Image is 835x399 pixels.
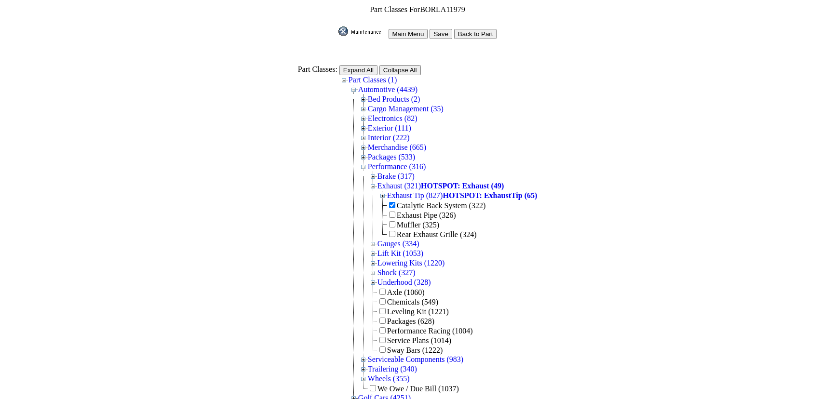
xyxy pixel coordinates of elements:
a: Shock (327) [377,268,416,277]
a: Merchandise (665) [368,143,426,151]
input: Main Menu [389,29,428,39]
b: HOTSPOT: ExhaustTip (65) [443,191,537,199]
img: Expand Gauges (334) [368,239,377,249]
img: Expand Bed Products (2) [359,94,368,104]
a: Bed Products (2) [368,95,420,103]
img: Collapse Performance (316) [359,162,368,172]
input: Expand All [339,65,377,75]
span: We Owe / Due Bill (1037) [377,385,459,393]
img: Expand Interior (222) [359,133,368,143]
img: Expand Serviceable Components (983) [359,355,368,364]
a: Packages (533) [368,153,415,161]
img: maint.gif [338,27,387,36]
a: Exhaust Tip (827)HOTSPOT: ExhaustTip (65) [387,191,537,199]
span: Performance Racing (1004) [387,327,473,335]
img: Expand Merchandise (665) [359,143,368,152]
span: Muffler (325) [397,221,439,229]
a: Lowering Kits (1220) [377,259,445,267]
img: Expand Shock (327) [368,268,377,278]
img: Expand Packages (533) [359,152,368,162]
span: Packages (628) [387,317,434,325]
img: Expand Wheels (355) [359,374,368,384]
a: Underhood (328) [377,278,431,286]
img: Expand Lowering Kits (1220) [368,258,377,268]
img: Expand Trailering (340) [359,364,368,374]
span: Service Plans (1014) [387,336,451,345]
span: Sway Bars (1222) [387,346,443,354]
img: Expand Cargo Management (35) [359,104,368,114]
a: Gauges (334) [377,239,419,248]
span: Leveling Kit (1221) [387,307,449,316]
span: Chemicals (549) [387,298,438,306]
a: Lift Kit (1053) [377,249,423,257]
a: Trailering (340) [368,365,417,373]
span: Exhaust Pipe (326) [397,211,456,219]
a: Interior (222) [368,133,410,142]
a: Exterior (111) [368,124,411,132]
a: Wheels (355) [368,374,410,383]
img: Collapse Part Classes (1) [339,75,349,85]
img: Expand Brake (317) [368,172,377,181]
input: Save [430,29,452,39]
img: Collapse Automotive (4439) [349,85,358,94]
input: Collapse All [379,65,421,75]
a: Brake (317) [377,172,415,180]
span: Catalytic Back System (322) [397,201,485,210]
a: Serviceable Components (983) [368,355,463,363]
a: Cargo Management (35) [368,105,444,113]
img: Expand Exterior (111) [359,123,368,133]
td: Part Classes For [297,5,538,14]
img: Collapse Exhaust (321) <b>HOTSPOT: Exhaust (49)</b> [368,181,377,191]
input: Back to Part [454,29,497,39]
img: Expand Underhood (328) [368,278,377,287]
a: Part Classes (1) [349,76,397,84]
a: Exhaust (321)HOTSPOT: Exhaust (49) [377,182,504,190]
b: HOTSPOT: Exhaust (49) [421,182,504,190]
img: Expand Electronics (82) [359,114,368,123]
span: Rear Exhaust Grille (324) [397,230,477,239]
span: BORLA11979 [420,5,465,13]
span: Axle (1060) [387,288,425,296]
a: Electronics (82) [368,114,417,122]
a: Automotive (4439) [358,85,417,93]
img: Expand Lift Kit (1053) [368,249,377,258]
a: Performance (316) [368,162,426,171]
img: Expand Exhaust Tip (827) <b>HOTSPOT: ExhaustTip (65)</b> [378,191,387,200]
